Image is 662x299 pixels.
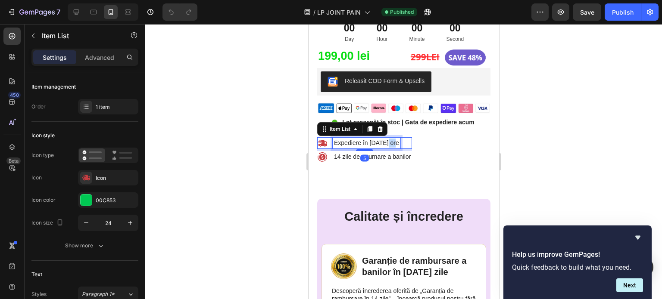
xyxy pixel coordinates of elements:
[19,101,44,109] div: Item List
[42,31,115,41] p: Item List
[100,11,116,20] p: Minute
[24,113,92,125] div: Rich Text Editor. Editing area: main
[31,174,42,182] div: Icon
[31,132,55,139] div: Icon style
[31,217,65,229] div: Icon size
[31,196,56,204] div: Icon color
[96,197,136,204] div: 00C853
[53,231,167,253] p: Garanție de rambursare a banilor în [DATE] zile
[19,52,29,63] img: CKKYs5695_ICEAE=.webp
[52,130,60,137] div: 5
[616,278,643,292] button: Next question
[612,8,634,17] div: Publish
[13,184,178,202] h2: Calitate și încredere
[65,241,105,250] div: Show more
[31,271,42,278] div: Text
[25,114,91,123] p: Expediere în [DATE] ore
[512,263,643,271] p: Quick feedback to build what you need.
[31,290,47,298] div: Styles
[25,128,102,137] p: 14 zile de returnare a banilor
[9,24,94,40] div: 199,00 lei
[9,78,182,90] img: image_demo.jpg
[12,47,123,68] button: Releasit COD Form & Upsells
[31,83,76,91] div: Item management
[580,9,594,16] span: Save
[8,92,21,99] div: 450
[35,11,47,20] p: Day
[31,151,54,159] div: Icon type
[137,11,155,20] p: Second
[85,53,114,62] p: Advanced
[36,52,116,62] div: Releasit COD Form & Upsells
[56,7,60,17] p: 7
[573,3,601,21] button: Save
[512,232,643,292] div: Help us improve GemPages!
[22,229,48,255] img: gempages_583530436311908935-67d5c5da-ceb8-4ffc-9ff6-35d86c243341.png
[390,8,414,16] span: Published
[633,232,643,243] button: Hide survey
[605,3,641,21] button: Publish
[82,290,115,298] span: Paragraph 1*
[31,103,46,111] div: Order
[43,53,67,62] p: Settings
[309,24,499,299] iframe: Design area
[68,11,79,20] p: Hour
[313,8,315,17] span: /
[96,174,136,182] div: Icon
[31,238,138,253] button: Show more
[96,103,136,111] div: 1 item
[3,3,64,21] button: 7
[317,8,361,17] span: LP JOINT PAIN
[34,94,166,103] p: Lot proaspăt în stoc | Gata de expediere acum
[162,3,197,21] div: Undo/Redo
[6,157,21,164] div: Beta
[512,250,643,260] h2: Help us improve GemPages!
[97,24,182,43] img: image_demo.jpg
